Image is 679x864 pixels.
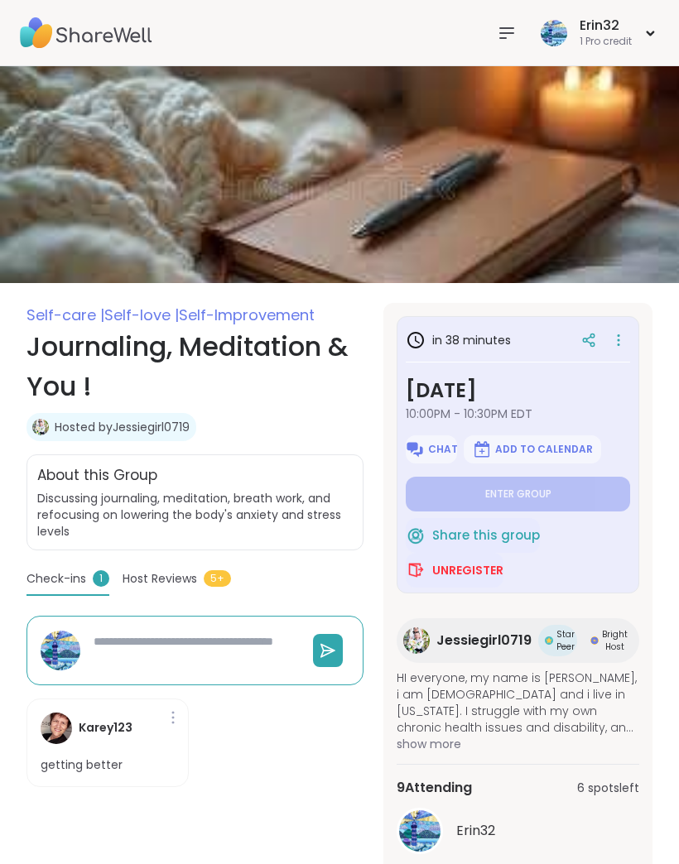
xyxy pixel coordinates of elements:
a: Erin32Erin32 [397,808,639,854]
span: Star Peer [556,628,575,653]
h3: in 38 minutes [406,330,511,350]
button: Unregister [406,553,503,588]
img: Star Peer [545,636,553,645]
img: Bright Host [590,636,599,645]
span: Discussing journaling, meditation, breath work, and refocusing on lowering the body's anxiety and... [37,490,353,540]
span: Jessiegirl0719 [436,631,532,650]
div: Erin32 [580,17,632,35]
img: ShareWell Logomark [406,526,426,545]
h3: [DATE] [406,376,630,406]
img: ShareWell Logomark [472,439,492,459]
img: Erin32 [41,631,80,670]
span: Self-Improvement [179,305,315,325]
img: Karey123 [41,713,72,744]
span: Erin32 [456,821,495,841]
span: Host Reviews [123,570,197,588]
img: Erin32 [541,20,567,46]
span: Self-love | [104,305,179,325]
span: show more [397,736,639,752]
button: Chat [406,435,457,463]
span: 9 Attending [397,778,472,798]
span: HI everyone, my name is [PERSON_NAME], i am [DEMOGRAPHIC_DATA] and i live in [US_STATE]. I strugg... [397,670,639,736]
h1: Journaling, Meditation & You ! [26,327,364,406]
span: 5+ [204,570,231,587]
a: Hosted byJessiegirl0719 [55,419,190,435]
span: 1 [93,570,109,587]
button: Add to Calendar [464,435,601,463]
span: Add to Calendar [495,443,593,456]
p: getting better [41,757,123,774]
h2: About this Group [37,465,157,487]
button: Enter group [406,477,630,511]
img: ShareWell Nav Logo [20,4,152,62]
span: Unregister [432,562,503,578]
span: Share this group [432,526,540,545]
h4: Karey123 [79,719,132,737]
img: Jessiegirl0719 [403,627,430,654]
a: Jessiegirl0719Jessiegirl0719Star PeerStar PeerBright HostBright Host [397,618,639,663]
span: Chat [428,443,458,456]
img: ShareWell Logomark [405,439,425,459]
img: ShareWell Logomark [406,560,426,580]
span: Self-care | [26,305,104,325]
span: Bright Host [602,628,628,653]
span: Check-ins [26,570,86,588]
span: 6 spots left [577,780,639,797]
div: 1 Pro credit [580,35,632,49]
span: Enter group [485,487,551,501]
img: Jessiegirl0719 [32,419,49,435]
span: 10:00PM - 10:30PM EDT [406,406,630,422]
button: Share this group [406,518,540,553]
img: Erin32 [399,810,441,852]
